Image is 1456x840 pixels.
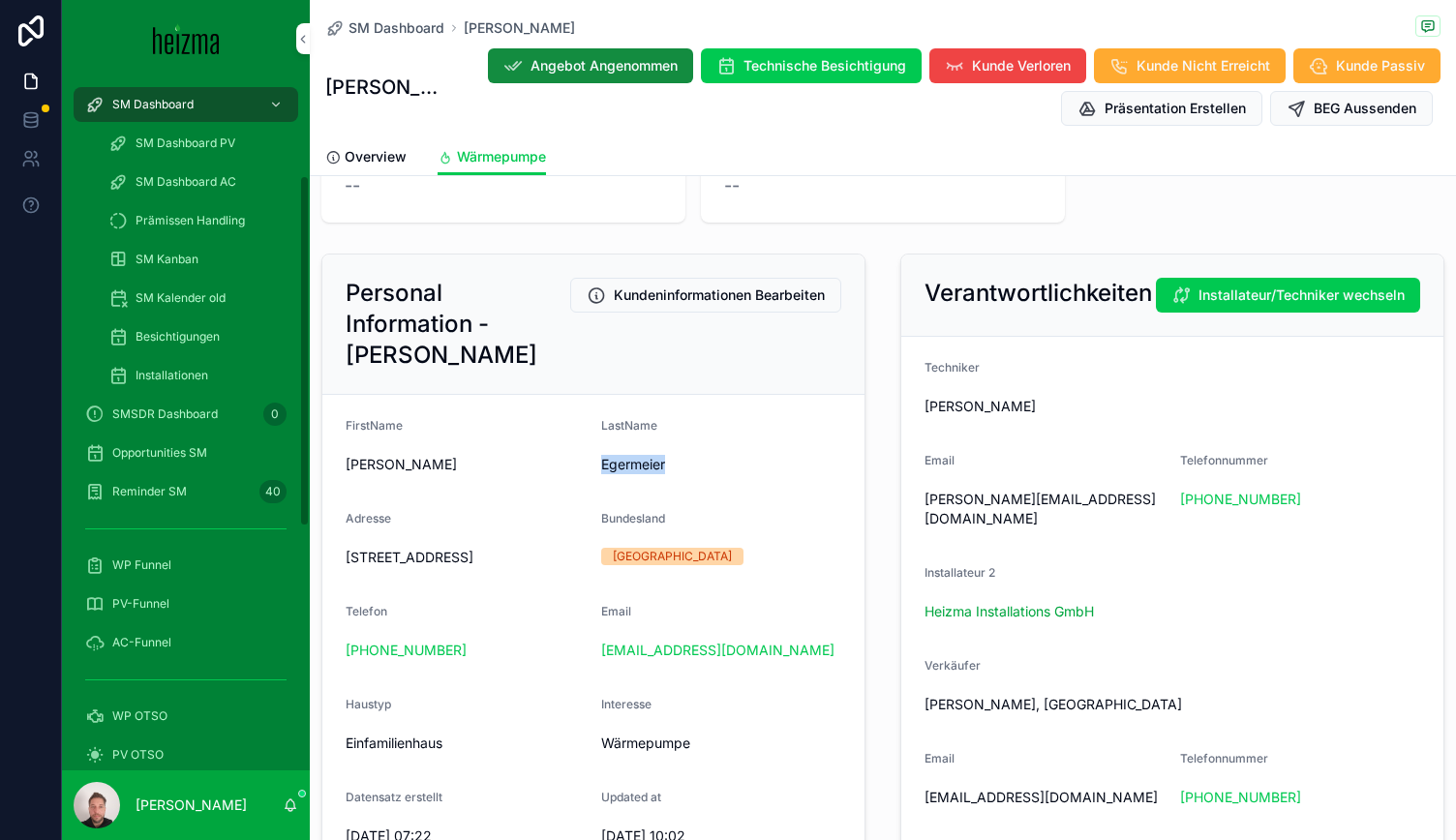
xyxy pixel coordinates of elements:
span: Telefonnummer [1180,453,1268,467]
span: [PERSON_NAME][EMAIL_ADDRESS][DOMAIN_NAME] [925,490,1165,528]
span: [PERSON_NAME] [925,397,1036,416]
a: SM Dashboard [74,87,298,122]
span: Telefonnummer [1180,751,1268,765]
a: Besichtigungen [97,319,298,354]
p: [PERSON_NAME] [136,795,247,815]
span: SM Kanban [136,252,198,267]
span: SM Dashboard PV [136,135,235,151]
a: Reminder SM40 [74,474,298,509]
span: Interesse [601,697,652,711]
h2: Verantwortlichkeiten [925,278,1152,309]
button: Kunde Nicht Erreicht [1094,48,1286,83]
span: Kunde Nicht Erreicht [1137,56,1270,75]
a: SM Dashboard AC [97,165,298,199]
span: Angebot Angenommen [531,56,678,75]
span: Adresse [346,511,391,525]
span: Besichtigungen [136,329,220,345]
span: SMSDR Dashboard [112,406,218,422]
span: [PERSON_NAME], [GEOGRAPHIC_DATA] [925,695,1182,714]
button: Kundeninformationen Bearbeiten [570,278,841,313]
span: Technische Besichtigung [743,56,906,75]
a: WP OTSO [74,699,298,734]
button: Installateur/Techniker wechseln [1156,278,1420,313]
h1: [PERSON_NAME] [325,74,441,101]
a: PV OTSO [74,737,298,772]
a: SM Dashboard [325,18,444,38]
a: [PERSON_NAME] [464,18,575,38]
a: Overview [325,139,407,178]
span: -- [345,172,360,199]
a: [PHONE_NUMBER] [1180,490,1301,509]
img: App logo [153,23,220,54]
span: Egermeier [601,455,841,474]
a: Wärmepumpe [438,139,546,176]
h2: Personal Information - [PERSON_NAME] [346,278,570,371]
span: Kunde Verloren [972,56,1071,75]
a: SMSDR Dashboard0 [74,397,298,432]
span: FirstName [346,418,403,433]
a: WP Funnel [74,548,298,583]
button: Technische Besichtigung [701,48,922,83]
span: Einfamilienhaus [346,734,586,753]
a: [PHONE_NUMBER] [1180,788,1301,807]
span: Kunde Passiv [1336,56,1425,75]
span: Email [925,751,955,765]
button: Angebot Angenommen [488,48,693,83]
span: Email [925,453,955,467]
div: 40 [259,480,287,503]
span: Kundeninformationen Bearbeiten [614,285,825,305]
a: [PHONE_NUMBER] [346,641,467,660]
span: WP OTSO [112,708,167,724]
span: Wärmepumpe [601,734,841,753]
span: SM Dashboard [349,18,444,38]
button: BEG Aussenden [1270,91,1433,126]
span: LastName [601,418,657,433]
span: -- [724,172,740,199]
button: Kunde Verloren [929,48,1086,83]
span: Wärmepumpe [457,147,546,166]
span: PV-Funnel [112,596,169,612]
a: Heizma Installations GmbH [925,602,1094,621]
span: Opportunities SM [112,445,207,461]
div: 0 [263,403,287,426]
span: SM Dashboard AC [136,174,236,190]
span: Installateur/Techniker wechseln [1198,285,1405,305]
span: Telefon [346,604,387,618]
span: Email [601,604,631,618]
a: Opportunities SM [74,435,298,470]
span: Overview [345,147,407,166]
span: Bundesland [601,511,665,525]
div: scrollable content [62,77,310,770]
span: BEG Aussenden [1314,99,1416,118]
a: SM Kalender old [97,281,298,315]
a: PV-Funnel [74,586,298,621]
a: Installationen [97,358,298,393]
span: Prämissen Handling [136,213,245,228]
span: Reminder SM [112,484,187,499]
span: WP Funnel [112,557,171,573]
span: Präsentation Erstellen [1105,99,1246,118]
span: [EMAIL_ADDRESS][DOMAIN_NAME] [925,788,1165,807]
span: Verkäufer [925,658,981,673]
span: Updated at [601,790,661,804]
span: SM Dashboard [112,97,194,112]
span: AC-Funnel [112,635,171,650]
span: [STREET_ADDRESS] [346,548,586,567]
a: SM Kanban [97,242,298,277]
a: Prämissen Handling [97,203,298,238]
span: Installateur 2 [925,565,995,580]
span: PV OTSO [112,747,164,763]
button: Präsentation Erstellen [1061,91,1262,126]
span: Datensatz erstellt [346,790,442,804]
a: AC-Funnel [74,625,298,660]
a: [EMAIL_ADDRESS][DOMAIN_NAME] [601,641,834,660]
span: Haustyp [346,697,391,711]
span: Techniker [925,360,980,375]
button: Kunde Passiv [1293,48,1441,83]
span: Installationen [136,368,208,383]
a: SM Dashboard PV [97,126,298,161]
span: [PERSON_NAME] [346,455,586,474]
span: SM Kalender old [136,290,226,306]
